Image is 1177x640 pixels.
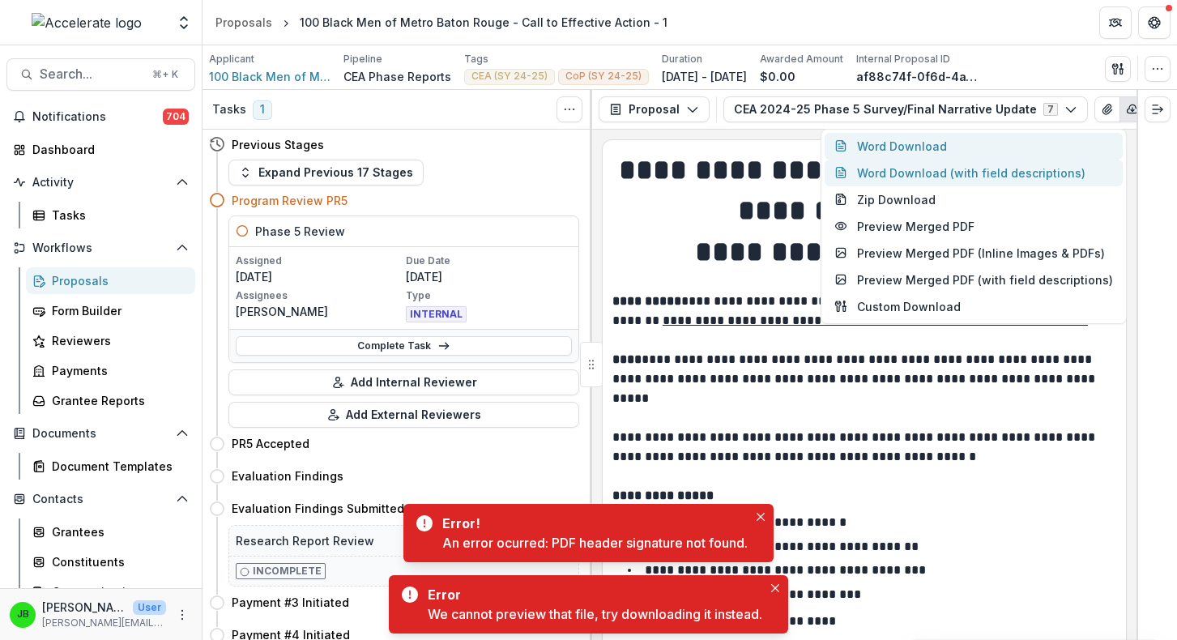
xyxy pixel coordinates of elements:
[209,68,330,85] a: 100 Black Men of Metro Baton Rouge
[599,96,710,122] button: Proposal
[232,467,343,484] h4: Evaluation Findings
[236,288,403,303] p: Assignees
[232,500,404,517] h4: Evaluation Findings Submitted
[236,254,403,268] p: Assigned
[255,223,345,240] h5: Phase 5 Review
[406,306,467,322] span: INTERNAL
[149,66,181,83] div: ⌘ + K
[765,578,785,598] button: Close
[26,387,195,414] a: Grantee Reports
[26,297,195,324] a: Form Builder
[32,176,169,190] span: Activity
[236,268,403,285] p: [DATE]
[343,52,382,66] p: Pipeline
[6,104,195,130] button: Notifications704
[232,192,348,209] h4: Program Review PR5
[6,136,195,163] a: Dashboard
[32,427,169,441] span: Documents
[52,207,182,224] div: Tasks
[662,68,747,85] p: [DATE] - [DATE]
[856,68,978,85] p: af88c74f-0f6d-4a10-a7c1-2e90042841e4
[42,599,126,616] p: [PERSON_NAME]
[236,336,572,356] a: Complete Task
[557,96,582,122] button: Toggle View Cancelled Tasks
[52,392,182,409] div: Grantee Reports
[228,369,579,395] button: Add Internal Reviewer
[1138,6,1171,39] button: Get Help
[26,578,195,605] a: Communications
[209,11,674,34] nav: breadcrumb
[232,136,324,153] h4: Previous Stages
[26,202,195,228] a: Tasks
[6,169,195,195] button: Open Activity
[6,235,195,261] button: Open Workflows
[428,585,756,604] div: Error
[1145,96,1171,122] button: Expand right
[133,600,166,615] p: User
[760,52,843,66] p: Awarded Amount
[32,110,163,124] span: Notifications
[52,458,182,475] div: Document Templates
[1094,96,1120,122] button: View Attached Files
[42,616,166,630] p: [PERSON_NAME][EMAIL_ADDRESS][PERSON_NAME][DOMAIN_NAME]
[232,435,309,452] h4: PR5 Accepted
[32,493,169,506] span: Contacts
[471,70,548,82] span: CEA (SY 24-25)
[406,288,573,303] p: Type
[209,52,254,66] p: Applicant
[565,70,642,82] span: CoP (SY 24-25)
[26,518,195,545] a: Grantees
[52,523,182,540] div: Grantees
[173,605,192,625] button: More
[406,254,573,268] p: Due Date
[228,402,579,428] button: Add External Reviewers
[52,302,182,319] div: Form Builder
[212,103,246,117] h3: Tasks
[52,583,182,600] div: Communications
[40,66,143,82] span: Search...
[428,604,762,624] div: We cannot preview that file, try downloading it instead.
[26,453,195,480] a: Document Templates
[343,68,451,85] p: CEA Phase Reports
[26,267,195,294] a: Proposals
[163,109,189,125] span: 704
[52,332,182,349] div: Reviewers
[26,357,195,384] a: Payments
[662,52,702,66] p: Duration
[32,141,182,158] div: Dashboard
[856,52,950,66] p: Internal Proposal ID
[52,362,182,379] div: Payments
[406,268,573,285] p: [DATE]
[1099,6,1132,39] button: Partners
[253,100,272,120] span: 1
[52,553,182,570] div: Constituents
[26,548,195,575] a: Constituents
[442,533,748,553] div: An error ocurred: PDF header signature not found.
[17,609,29,620] div: Jennifer Bronson
[236,303,403,320] p: [PERSON_NAME]
[6,58,195,91] button: Search...
[464,52,488,66] p: Tags
[215,14,272,31] div: Proposals
[253,564,322,578] p: Incomplete
[723,96,1088,122] button: CEA 2024-25 Phase 5 Survey/Final Narrative Update7
[52,272,182,289] div: Proposals
[26,327,195,354] a: Reviewers
[6,486,195,512] button: Open Contacts
[209,11,279,34] a: Proposals
[236,532,374,549] h5: Research Report Review
[6,420,195,446] button: Open Documents
[232,594,349,611] h4: Payment #3 Initiated
[300,14,667,31] div: 100 Black Men of Metro Baton Rouge - Call to Effective Action - 1
[751,507,770,527] button: Close
[32,241,169,255] span: Workflows
[32,13,142,32] img: Accelerate logo
[173,6,195,39] button: Open entity switcher
[760,68,795,85] p: $0.00
[228,160,424,186] button: Expand Previous 17 Stages
[442,514,741,533] div: Error!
